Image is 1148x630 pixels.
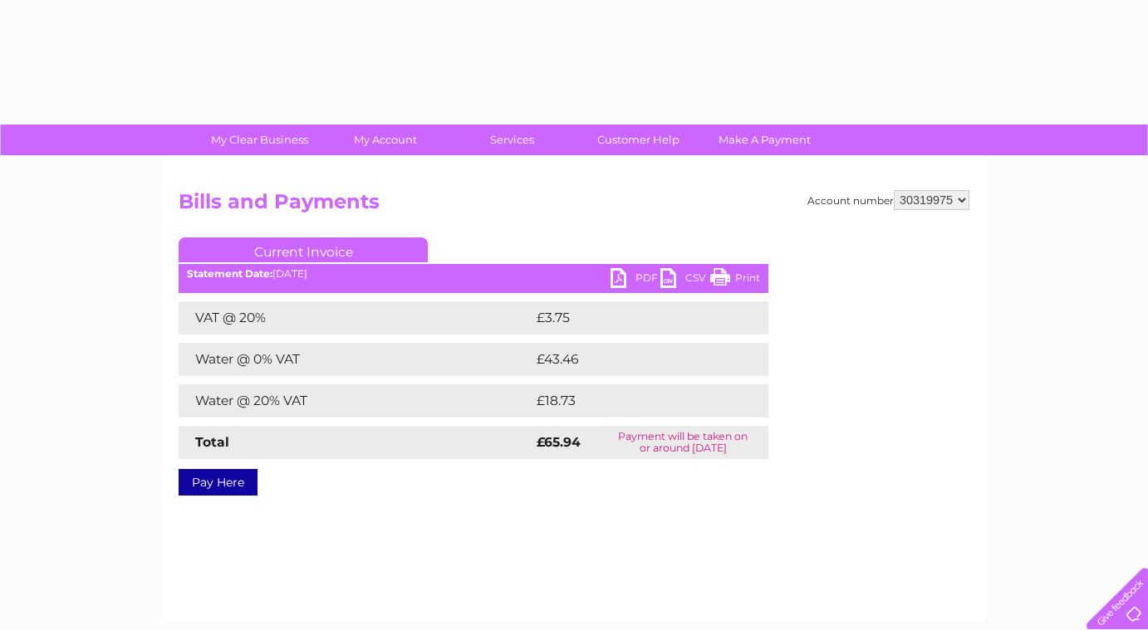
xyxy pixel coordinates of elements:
h2: Bills and Payments [179,190,969,222]
a: Customer Help [570,125,707,155]
a: Make A Payment [696,125,833,155]
td: £43.46 [532,343,735,376]
td: Payment will be taken on or around [DATE] [597,426,768,459]
strong: £65.94 [537,434,581,450]
b: Statement Date: [187,267,272,280]
div: [DATE] [179,268,768,280]
a: Services [444,125,581,155]
td: VAT @ 20% [179,301,532,335]
a: Pay Here [179,469,258,496]
strong: Total [195,434,229,450]
a: My Clear Business [191,125,328,155]
a: Print [710,268,760,292]
td: £18.73 [532,384,733,418]
a: My Account [317,125,454,155]
td: Water @ 0% VAT [179,343,532,376]
a: PDF [611,268,660,292]
td: £3.75 [532,301,729,335]
a: CSV [660,268,710,292]
div: Account number [807,190,969,210]
a: Current Invoice [179,237,428,262]
td: Water @ 20% VAT [179,384,532,418]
